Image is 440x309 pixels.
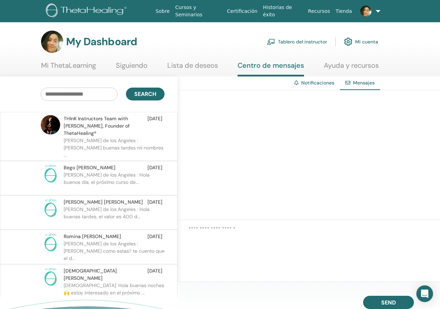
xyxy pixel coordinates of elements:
[360,6,371,17] img: default.jpg
[41,267,60,287] img: no-photo.png
[41,115,60,135] img: default.jpg
[64,267,147,282] span: [DEMOGRAPHIC_DATA] [PERSON_NAME]
[416,285,433,302] div: Open Intercom Messenger
[41,233,60,252] img: no-photo.png
[324,61,379,75] a: Ayuda y recursos
[147,164,162,171] span: [DATE]
[147,267,162,282] span: [DATE]
[153,5,172,18] a: Sobre
[66,35,137,48] h3: My Dashboard
[267,34,327,49] a: Tablero del instructor
[301,80,334,86] a: Notificaciones
[46,3,129,19] img: logo.png
[147,198,162,206] span: [DATE]
[64,198,143,206] span: [PERSON_NAME] [PERSON_NAME]
[238,61,304,76] a: Centro de mensajes
[64,115,147,137] span: THInK Instructors Team with [PERSON_NAME], Founder of ThetaHealing®
[116,61,147,75] a: Siguiendo
[333,5,355,18] a: Tienda
[267,39,275,45] img: chalkboard-teacher.svg
[64,206,165,227] p: [PERSON_NAME] de los Angeles : Hola buenas tardes, el valor es 400 d...
[344,34,378,49] a: Mi cuenta
[64,282,165,303] p: [DEMOGRAPHIC_DATA]: Hola buenas noches 🙌 estoy interesado en el próximo ...
[64,240,165,261] p: [PERSON_NAME] de los Angeles : [PERSON_NAME] como estas? te cuento que el d...
[64,171,165,192] p: [PERSON_NAME] de los Angeles : Hola buenos día, el próximo curso de...
[344,36,352,48] img: cog.svg
[64,137,165,158] p: [PERSON_NAME] de los Angeles : [PERSON_NAME] buenas tardes mi nombres ...
[363,296,414,309] button: Send
[353,80,375,86] span: Mensajes
[167,61,218,75] a: Lista de deseos
[173,1,224,21] a: Cursos y Seminarios
[41,198,60,218] img: no-photo.png
[41,164,60,184] img: no-photo.png
[41,31,63,53] img: default.jpg
[147,115,162,137] span: [DATE]
[64,164,115,171] span: Bego [PERSON_NAME]
[260,1,305,21] a: Historias de éxito
[126,88,165,100] button: Search
[381,299,396,306] span: Send
[64,233,121,240] span: Romina [PERSON_NAME]
[41,61,96,75] a: Mi ThetaLearning
[134,90,156,98] span: Search
[224,5,260,18] a: Certificación
[147,233,162,240] span: [DATE]
[305,5,333,18] a: Recursos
